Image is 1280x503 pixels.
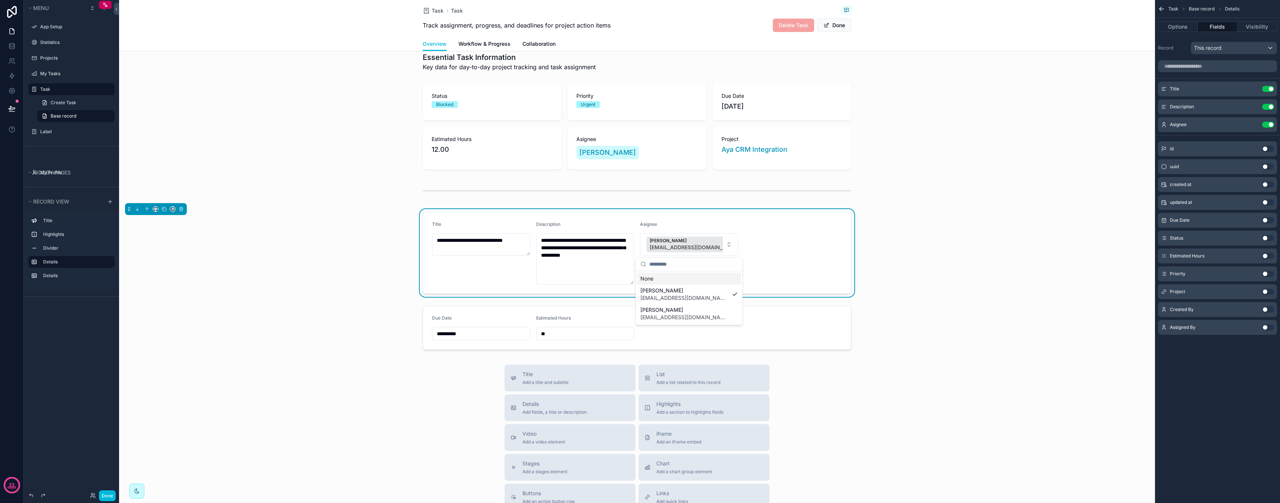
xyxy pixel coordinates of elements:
[40,39,110,45] label: Statistics
[1170,289,1185,295] span: Project
[99,490,116,501] button: Done
[423,40,447,48] span: Overview
[639,454,769,481] button: ChartAdd a chart group element
[1170,307,1194,313] span: Created By
[27,3,85,13] button: Menu
[451,7,463,15] a: Task
[43,273,109,279] label: Details
[1225,6,1239,12] span: Details
[1170,164,1179,170] span: uuid
[27,167,112,178] button: Hidden pages
[505,454,636,481] button: StagesAdd a stages element
[7,484,16,490] p: days
[656,371,720,378] span: List
[522,379,569,385] span: Add a title and subtitle
[24,211,119,289] div: scrollable content
[656,469,712,475] span: Add a chart group element
[37,110,115,122] a: Base record
[522,40,556,48] span: Collaboration
[423,37,447,51] a: Overview
[9,481,15,489] p: 13
[640,314,729,321] span: [EMAIL_ADDRESS][DOMAIN_NAME]
[656,460,712,467] span: Chart
[432,221,441,227] span: Title
[423,7,444,15] a: Task
[1170,146,1174,152] span: id
[522,37,556,52] a: Collaboration
[33,5,49,11] span: Menu
[1170,253,1204,259] span: Estimated Hours
[640,233,738,256] button: Select Button
[646,237,751,252] button: Unselect 3
[432,7,444,15] span: Task
[51,113,76,119] span: Base record
[1170,104,1194,110] span: Description
[522,430,565,438] span: Video
[522,371,569,378] span: Title
[1170,271,1185,277] span: Priority
[522,460,567,467] span: Stages
[40,170,110,176] label: My Profile
[458,37,511,52] a: Workflow & Progress
[37,97,115,109] a: Create Task
[1189,6,1215,12] span: Base record
[639,394,769,421] button: HighlightsAdd a section to highlights fields
[640,306,729,314] span: [PERSON_NAME]
[505,365,636,391] button: TitleAdd a title and subtitle
[522,439,565,445] span: Add a video element
[636,271,742,325] div: Suggestions
[423,21,611,30] span: Track assignment, progress, and deadlines for project action items
[640,294,729,302] span: [EMAIL_ADDRESS][DOMAIN_NAME]
[640,287,729,294] span: [PERSON_NAME]
[43,231,109,237] label: Highlights
[1170,235,1183,241] span: Status
[640,221,657,227] span: Asignee
[1170,324,1196,330] span: Assigned By
[505,394,636,421] button: DetailsAdd fields, a title or description
[40,86,110,92] label: Task
[40,129,110,135] label: Label
[1238,22,1277,32] button: Visibility
[1191,42,1277,54] button: This record
[43,245,109,251] label: Divider
[639,424,769,451] button: iframeAdd an iframe embed
[522,400,587,408] span: Details
[1158,45,1188,51] label: Record
[1170,86,1179,92] span: Title
[1198,22,1237,32] button: Fields
[1168,6,1178,12] span: Task
[43,259,109,265] label: Details
[656,439,701,445] span: Add an iframe embed
[40,71,110,77] label: My Tasks
[656,379,720,385] span: Add a list related to this record
[40,55,110,61] label: Projects
[656,400,723,408] span: Highlights
[1170,199,1192,205] span: updated at
[1170,182,1191,188] span: created at
[656,430,701,438] span: iframe
[43,218,109,224] label: Title
[522,490,575,497] span: Buttons
[505,424,636,451] button: VideoAdd a video element
[536,221,560,227] span: Description
[522,469,567,475] span: Add a stages element
[1194,44,1222,52] span: This record
[27,196,103,207] button: Record view
[637,273,741,285] div: None
[650,238,740,244] span: [PERSON_NAME]
[817,19,851,32] button: Done
[522,409,587,415] span: Add fields, a title or description
[650,244,740,251] span: [EMAIL_ADDRESS][DOMAIN_NAME]
[1158,22,1198,32] button: Options
[1170,217,1190,223] span: Due Date
[51,100,76,106] span: Create Task
[40,24,110,30] label: App Setup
